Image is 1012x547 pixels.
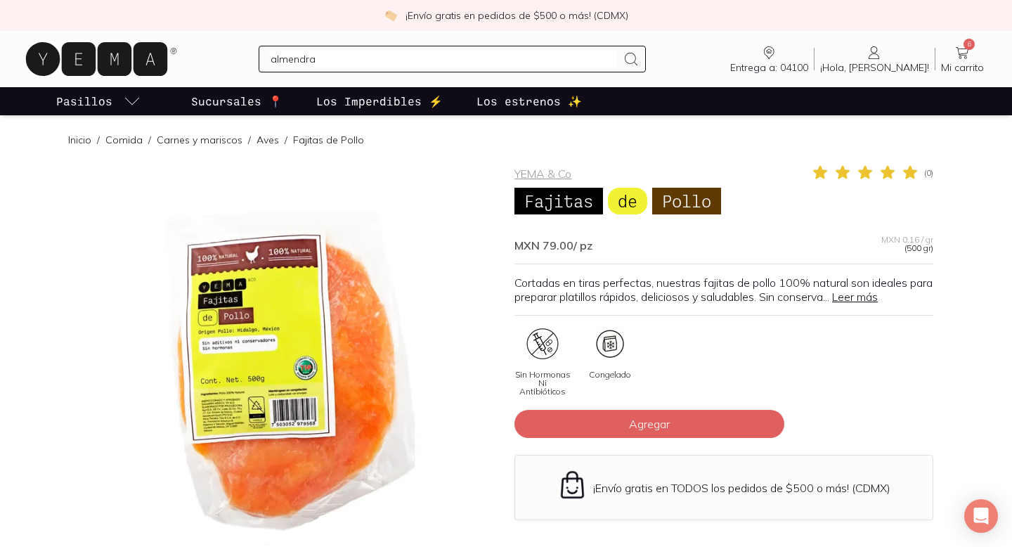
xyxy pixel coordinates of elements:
a: Sucursales 📍 [188,87,285,115]
div: Open Intercom Messenger [964,499,998,533]
img: artboard-3-copy2x-1_d4a41e46-de31-4aac-8ab8-3a18f87fea64=fwebp-q70-w96 [526,327,559,361]
span: Agregar [629,417,670,431]
a: pasillo-todos-link [53,87,143,115]
span: (500 gr) [904,244,933,252]
p: ¡Envío gratis en TODOS los pedidos de $500 o más! (CDMX) [593,481,890,495]
input: Busca los mejores productos [271,51,616,67]
span: / [242,133,257,147]
p: Pasillos [56,93,112,110]
span: Sin Hormonas Ni Antibióticos [514,371,571,396]
a: Comida [105,134,143,146]
a: Los estrenos ✨ [474,87,585,115]
span: ¡Hola, [PERSON_NAME]! [820,61,929,74]
a: Carnes y mariscos [157,134,242,146]
p: ¡Envío gratis en pedidos de $500 o más! (CDMX) [406,8,628,22]
span: Mi carrito [941,61,984,74]
img: Envío [557,470,588,500]
span: de [608,188,647,214]
span: MXN 79.00 / pz [514,238,592,252]
p: Sucursales 📍 [191,93,283,110]
p: Los estrenos ✨ [476,93,582,110]
span: MXN 0.16 / gr [881,236,933,244]
span: Entrega a: 04100 [730,61,808,74]
a: Aves [257,134,279,146]
a: Entrega a: 04100 [725,44,814,74]
img: check [384,9,397,22]
a: Leer más [832,290,878,304]
span: / [91,133,105,147]
p: Fajitas de Pollo [293,133,364,147]
p: Los Imperdibles ⚡️ [316,93,443,110]
a: Inicio [68,134,91,146]
span: Congelado [589,371,631,379]
a: 6Mi carrito [935,44,990,74]
p: Cortadas en tiras perfectas, nuestras fajitas de pollo 100% natural son ideales para preparar pla... [514,276,933,304]
span: Fajitas [514,188,603,214]
span: / [279,133,293,147]
span: ( 0 ) [924,169,933,177]
a: YEMA & Co [514,167,571,181]
a: ¡Hola, [PERSON_NAME]! [815,44,935,74]
span: / [143,133,157,147]
img: propuesta-sello-congelados_395ac128-d81a-47c1-ab46-c0228cd2fc87=fwebp-q70-w96 [593,327,627,361]
span: Pollo [652,188,721,214]
button: Agregar [514,410,784,438]
a: Los Imperdibles ⚡️ [313,87,446,115]
span: 6 [964,39,975,50]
